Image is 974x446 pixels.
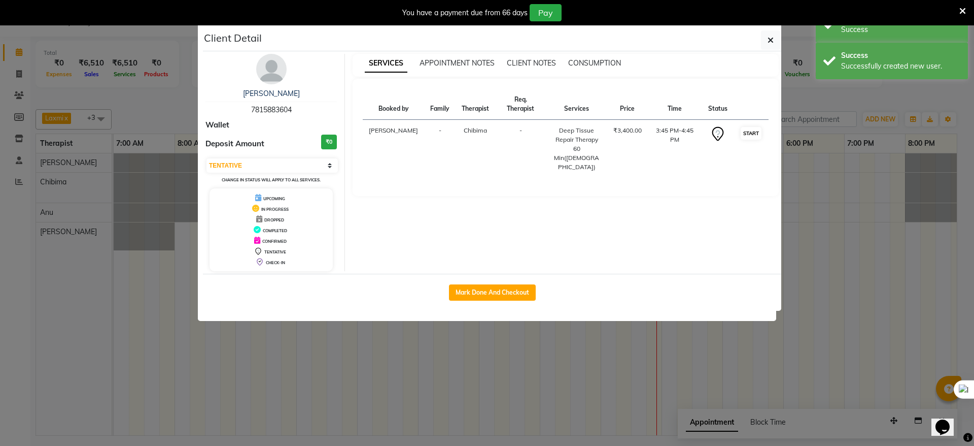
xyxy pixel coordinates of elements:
[251,105,292,114] span: 7815883604
[495,120,546,178] td: -
[607,89,648,120] th: Price
[841,24,960,35] div: Success
[648,89,702,120] th: Time
[424,89,456,120] th: Family
[530,4,562,21] button: Pay
[263,196,285,201] span: UPCOMING
[546,89,607,120] th: Services
[264,249,286,254] span: TENTATIVE
[495,89,546,120] th: Req. Therapist
[702,89,734,120] th: Status
[204,30,262,46] h5: Client Detail
[464,126,487,134] span: Chibima
[613,126,642,135] div: ₹3,400.00
[256,54,287,84] img: avatar
[741,127,761,140] button: START
[262,239,287,244] span: CONFIRMED
[365,54,407,73] span: SERVICES
[552,126,601,172] div: Deep Tissue Repair Therapy 60 Min([DEMOGRAPHIC_DATA])
[363,120,424,178] td: [PERSON_NAME]
[568,58,621,68] span: CONSUMPTION
[449,284,536,301] button: Mark Done And Checkout
[205,119,229,131] span: Wallet
[264,217,284,222] span: DROPPED
[205,138,264,150] span: Deposit Amount
[424,120,456,178] td: -
[456,89,495,120] th: Therapist
[321,135,337,149] h3: ₹0
[420,58,495,68] span: APPOINTMENT NOTES
[841,50,960,61] div: Success
[243,89,300,98] a: [PERSON_NAME]
[648,120,702,178] td: 3:45 PM-4:45 PM
[222,177,321,182] small: Change in status will apply to all services.
[263,228,287,233] span: COMPLETED
[363,89,424,120] th: Booked by
[261,207,289,212] span: IN PROGRESS
[841,61,960,72] div: Successfully created new user.
[266,260,285,265] span: CHECK-IN
[507,58,556,68] span: CLIENT NOTES
[402,8,528,18] div: You have a payment due from 66 days
[931,405,964,436] iframe: chat widget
